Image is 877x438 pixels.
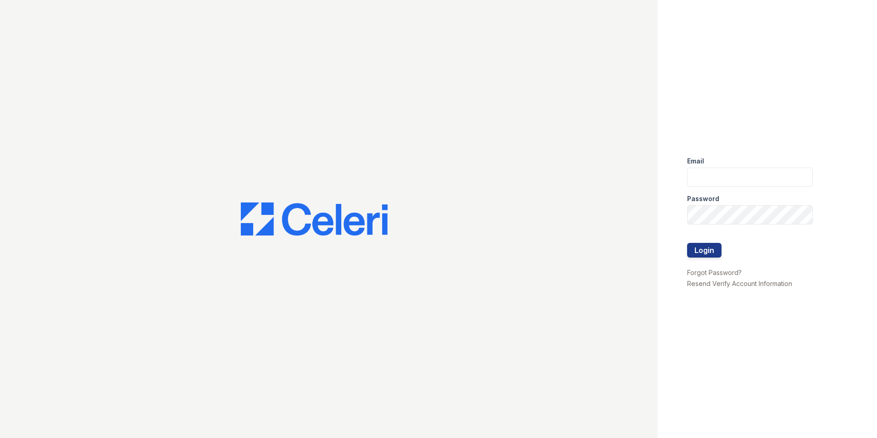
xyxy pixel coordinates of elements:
[687,194,719,203] label: Password
[687,269,742,276] a: Forgot Password?
[687,280,792,287] a: Resend Verify Account Information
[687,243,722,258] button: Login
[241,202,388,236] img: CE_Logo_Blue-a8612792a0a2168367f1c8372b55b34899dd931a85d93a1a3d3e32e68fde9ad4.png
[687,157,704,166] label: Email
